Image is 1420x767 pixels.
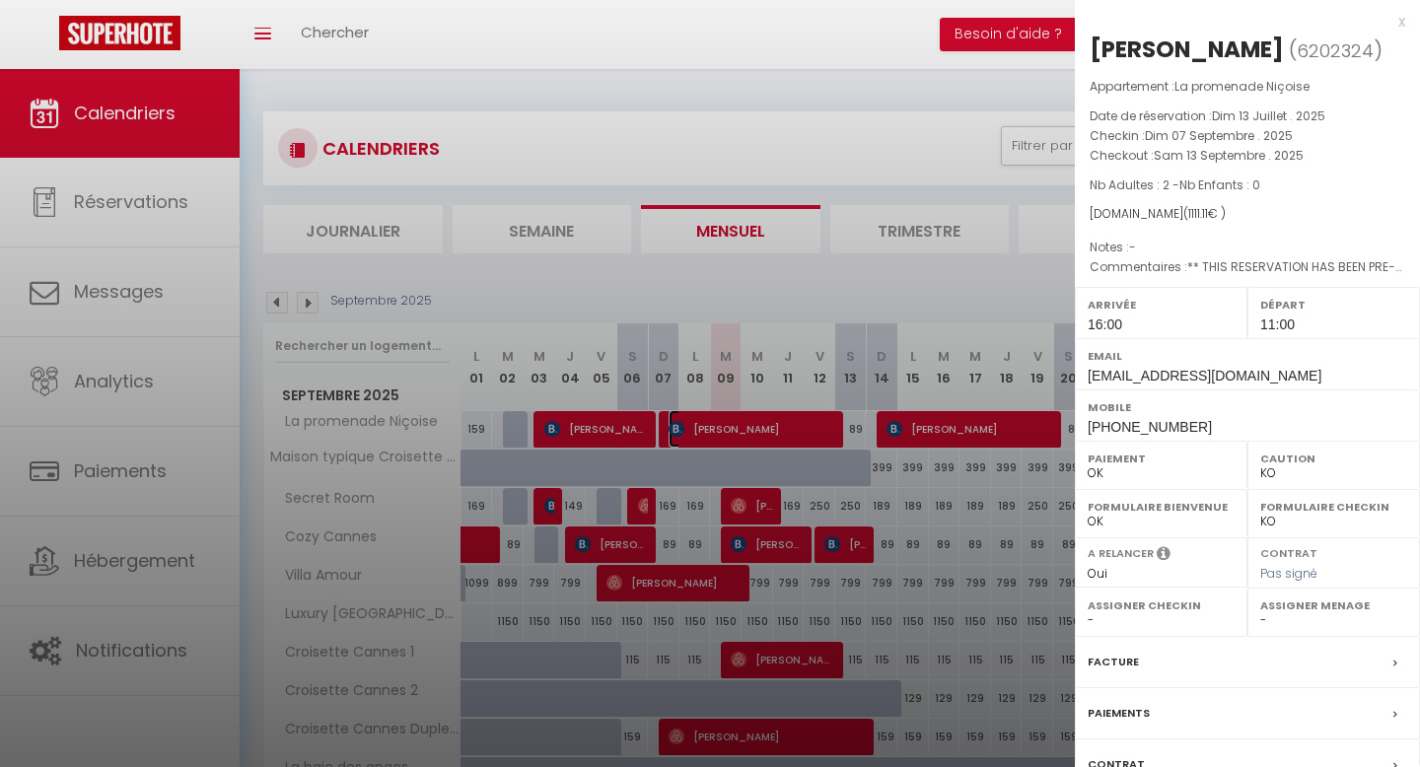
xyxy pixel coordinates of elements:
span: Pas signé [1260,565,1317,582]
span: 16:00 [1088,316,1122,332]
label: Paiements [1088,703,1150,724]
label: Formulaire Checkin [1260,497,1407,517]
span: La promenade Niçoise [1174,78,1310,95]
span: Nb Enfants : 0 [1179,176,1260,193]
label: Facture [1088,652,1139,672]
span: [PHONE_NUMBER] [1088,419,1212,435]
span: ( € ) [1183,205,1226,222]
span: ( ) [1289,36,1383,64]
label: A relancer [1088,545,1154,562]
label: Arrivée [1088,295,1235,314]
label: Départ [1260,295,1407,314]
p: Checkin : [1090,126,1405,146]
button: Ouvrir le widget de chat LiveChat [16,8,75,67]
label: Mobile [1088,397,1407,417]
p: Commentaires : [1090,257,1405,277]
label: Paiement [1088,449,1235,468]
span: Dim 07 Septembre . 2025 [1145,127,1293,144]
p: Date de réservation : [1090,106,1405,126]
i: Sélectionner OUI si vous souhaiter envoyer les séquences de messages post-checkout [1157,545,1171,567]
label: Formulaire Bienvenue [1088,497,1235,517]
span: - [1129,239,1136,255]
div: [DOMAIN_NAME] [1090,205,1405,224]
div: x [1075,10,1405,34]
span: Nb Adultes : 2 - [1090,176,1260,193]
label: Contrat [1260,545,1317,558]
p: Checkout : [1090,146,1405,166]
label: Assigner Checkin [1088,595,1235,615]
div: [PERSON_NAME] [1090,34,1284,65]
span: [EMAIL_ADDRESS][DOMAIN_NAME] [1088,368,1321,383]
p: Appartement : [1090,77,1405,97]
span: 11:00 [1260,316,1295,332]
p: Notes : [1090,238,1405,257]
span: 6202324 [1297,38,1374,63]
span: 1111.11 [1188,205,1208,222]
label: Caution [1260,449,1407,468]
label: Assigner Menage [1260,595,1407,615]
span: Dim 13 Juillet . 2025 [1212,107,1325,124]
label: Email [1088,346,1407,366]
span: Sam 13 Septembre . 2025 [1154,147,1304,164]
